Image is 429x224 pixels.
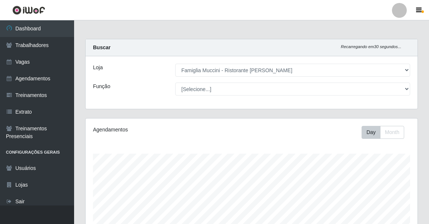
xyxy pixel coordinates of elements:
div: Toolbar with button groups [362,126,410,139]
strong: Buscar [93,44,110,50]
button: Month [380,126,404,139]
label: Loja [93,64,103,71]
label: Função [93,83,110,90]
i: Recarregando em 30 segundos... [341,44,401,49]
div: Agendamentos [93,126,219,134]
div: First group [362,126,404,139]
img: CoreUI Logo [12,6,45,15]
button: Day [362,126,380,139]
